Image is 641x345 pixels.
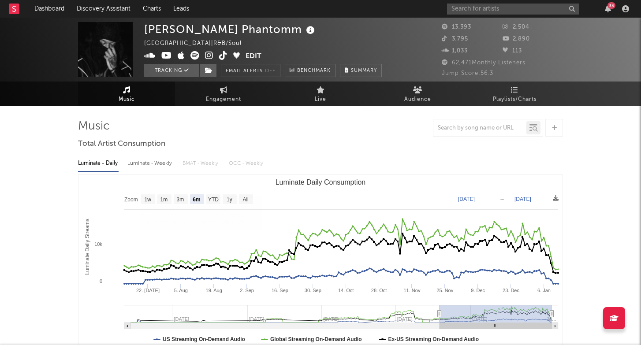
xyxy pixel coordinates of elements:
text: Luminate Daily Streams [84,219,90,275]
span: 1,033 [442,48,468,54]
span: 113 [503,48,522,54]
a: Live [272,82,369,106]
text: 1w [145,197,152,203]
button: Edit [246,51,261,62]
span: Playlists/Charts [493,94,537,105]
span: Jump Score: 56.3 [442,70,493,76]
text: 10k [94,241,102,247]
button: Summary [340,64,382,77]
span: Benchmark [297,66,331,76]
text: 25. Nov [436,288,453,293]
a: Engagement [175,82,272,106]
text: 3m [177,197,184,203]
text: YTD [208,197,219,203]
div: 33 [607,2,615,9]
text: 2. Sep [240,288,254,293]
span: Summary [351,68,377,73]
text: → [499,196,505,202]
button: Tracking [144,64,199,77]
span: 62,471 Monthly Listeners [442,60,525,66]
text: 30. Sep [305,288,321,293]
text: 28. Oct [371,288,387,293]
span: Total Artist Consumption [78,139,165,149]
text: 14. Oct [338,288,354,293]
input: Search for artists [447,4,579,15]
span: Engagement [206,94,241,105]
text: [DATE] [514,196,531,202]
a: Audience [369,82,466,106]
text: 9. Dec [471,288,485,293]
text: Zoom [124,197,138,203]
text: 11. Nov [403,288,420,293]
div: [GEOGRAPHIC_DATA] | R&B/Soul [144,38,252,49]
text: Ja… [547,316,557,322]
text: Global Streaming On-Demand Audio [270,336,362,342]
text: 1m [160,197,168,203]
text: 23. Dec [503,288,519,293]
a: Music [78,82,175,106]
button: 33 [605,5,611,12]
text: 5. Aug [174,288,188,293]
text: 6m [193,197,200,203]
text: All [242,197,248,203]
span: 13,393 [442,24,471,30]
div: Luminate - Daily [78,156,119,171]
text: Luminate Daily Consumption [276,178,366,186]
span: Music [119,94,135,105]
text: 19. Aug [206,288,222,293]
text: 22. [DATE] [136,288,160,293]
button: Email AlertsOff [221,64,280,77]
em: Off [265,69,276,74]
span: Audience [404,94,431,105]
span: 2,504 [503,24,529,30]
input: Search by song name or URL [433,125,526,132]
a: Playlists/Charts [466,82,563,106]
span: 3,795 [442,36,468,42]
span: Live [315,94,326,105]
text: US Streaming On-Demand Audio [163,336,245,342]
a: Benchmark [285,64,335,77]
div: Luminate - Weekly [127,156,174,171]
text: Ex-US Streaming On-Demand Audio [388,336,479,342]
text: 6. Jan [537,288,551,293]
text: [DATE] [458,196,475,202]
span: 2,890 [503,36,530,42]
div: [PERSON_NAME] Phantomm [144,22,317,37]
text: 0 [100,278,102,284]
text: 16. Sep [272,288,288,293]
text: 1y [227,197,232,203]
